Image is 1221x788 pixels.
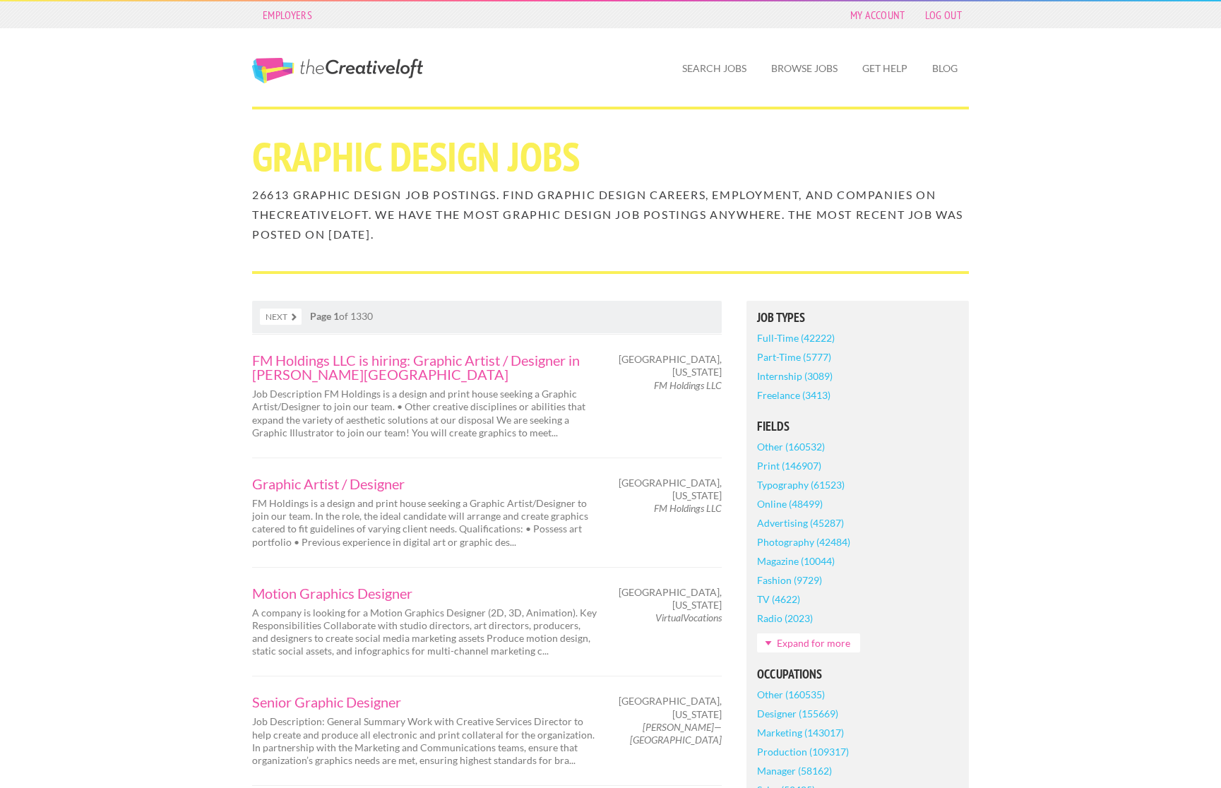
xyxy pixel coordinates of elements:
[843,5,912,25] a: My Account
[760,52,849,85] a: Browse Jobs
[757,551,835,571] a: Magazine (10044)
[757,311,958,324] h5: Job Types
[252,607,598,658] p: A company is looking for a Motion Graphics Designer (2D, 3D, Animation). Key Responsibilities Col...
[260,309,302,325] a: Next
[757,704,838,723] a: Designer (155669)
[252,301,722,333] nav: of 1330
[757,668,958,681] h5: Occupations
[918,5,969,25] a: Log Out
[619,695,722,720] span: [GEOGRAPHIC_DATA], [US_STATE]
[630,721,722,746] em: [PERSON_NAME]—[GEOGRAPHIC_DATA]
[252,353,598,381] a: FM Holdings LLC is hiring: Graphic Artist / Designer in [PERSON_NAME][GEOGRAPHIC_DATA]
[655,611,722,623] em: VirtualVocations
[757,420,958,433] h5: Fields
[654,379,722,391] em: FM Holdings LLC
[757,513,844,532] a: Advertising (45287)
[851,52,919,85] a: Get Help
[252,185,969,244] h2: 26613 Graphic Design job postings. Find Graphic Design careers, employment, and companies on theC...
[757,347,831,366] a: Part-Time (5777)
[252,58,423,83] a: The Creative Loft
[252,477,598,491] a: Graphic Artist / Designer
[619,586,722,611] span: [GEOGRAPHIC_DATA], [US_STATE]
[654,502,722,514] em: FM Holdings LLC
[310,310,339,322] strong: Page 1
[757,571,822,590] a: Fashion (9729)
[619,477,722,502] span: [GEOGRAPHIC_DATA], [US_STATE]
[757,723,844,742] a: Marketing (143017)
[252,695,598,709] a: Senior Graphic Designer
[252,715,598,767] p: Job Description: General Summary Work with Creative Services Director to help create and produce ...
[757,685,825,704] a: Other (160535)
[252,586,598,600] a: Motion Graphics Designer
[757,590,800,609] a: TV (4622)
[757,609,813,628] a: Radio (2023)
[757,366,833,386] a: Internship (3089)
[252,388,598,439] p: Job Description FM Holdings is a design and print house seeking a Graphic Artist/Designer to join...
[252,497,598,549] p: FM Holdings is a design and print house seeking a Graphic Artist/Designer to join our team. In th...
[256,5,319,25] a: Employers
[757,532,850,551] a: Photography (42484)
[671,52,758,85] a: Search Jobs
[757,633,860,652] a: Expand for more
[921,52,969,85] a: Blog
[757,742,849,761] a: Production (109317)
[757,437,825,456] a: Other (160532)
[757,386,830,405] a: Freelance (3413)
[757,456,821,475] a: Print (146907)
[757,761,832,780] a: Manager (58162)
[757,494,823,513] a: Online (48499)
[619,353,722,378] span: [GEOGRAPHIC_DATA], [US_STATE]
[252,136,969,177] h1: Graphic Design Jobs
[757,475,845,494] a: Typography (61523)
[757,328,835,347] a: Full-Time (42222)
